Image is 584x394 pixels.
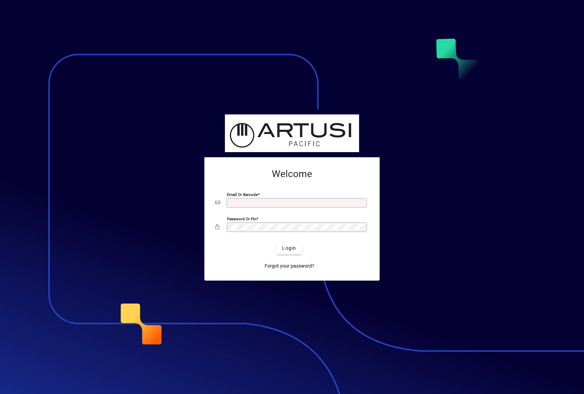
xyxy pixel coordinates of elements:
[215,168,369,180] h2: Welcome
[227,192,258,197] mat-label: Email or Barcode
[227,216,256,221] mat-label: Password or Pin
[262,260,317,272] a: Forgot your password?
[277,242,302,255] button: Login
[265,262,314,270] span: Forgot your password?
[282,245,296,252] span: Login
